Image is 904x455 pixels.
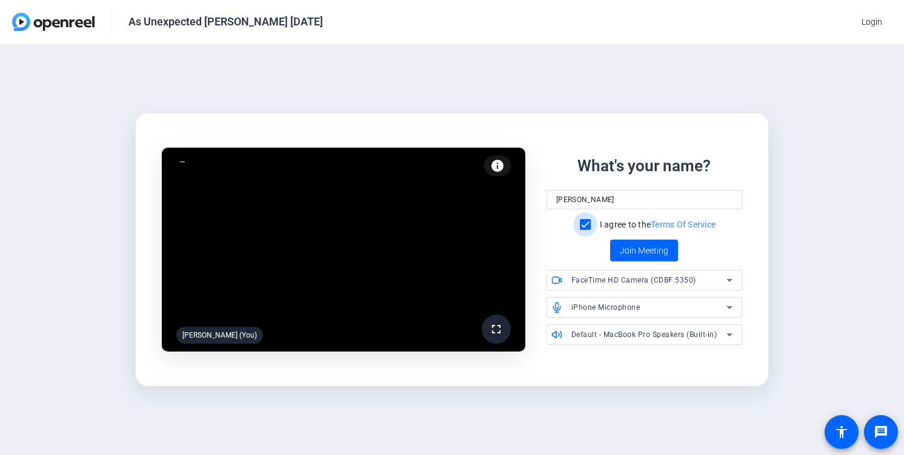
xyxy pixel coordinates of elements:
label: I agree to the [597,218,716,231]
span: iPhone Microphone [571,303,640,312]
button: Login [852,11,892,33]
div: [PERSON_NAME] (You) [176,327,263,344]
mat-icon: info [490,159,505,173]
input: Your name [556,192,733,207]
div: As Unexpected [PERSON_NAME] [DATE] [128,15,323,29]
a: Terms Of Service [651,220,716,229]
span: Join Meeting [620,244,668,257]
img: OpenReel logo [12,13,95,31]
div: What's your name? [577,154,711,178]
span: Default - MacBook Pro Speakers (Built-in) [571,330,717,339]
mat-icon: fullscreen [489,322,504,336]
mat-icon: accessibility [834,425,849,439]
span: Login [862,16,882,28]
button: Join Meeting [610,240,678,261]
span: FaceTime HD Camera (CDBF:5350) [571,276,696,284]
mat-icon: message [874,425,888,439]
